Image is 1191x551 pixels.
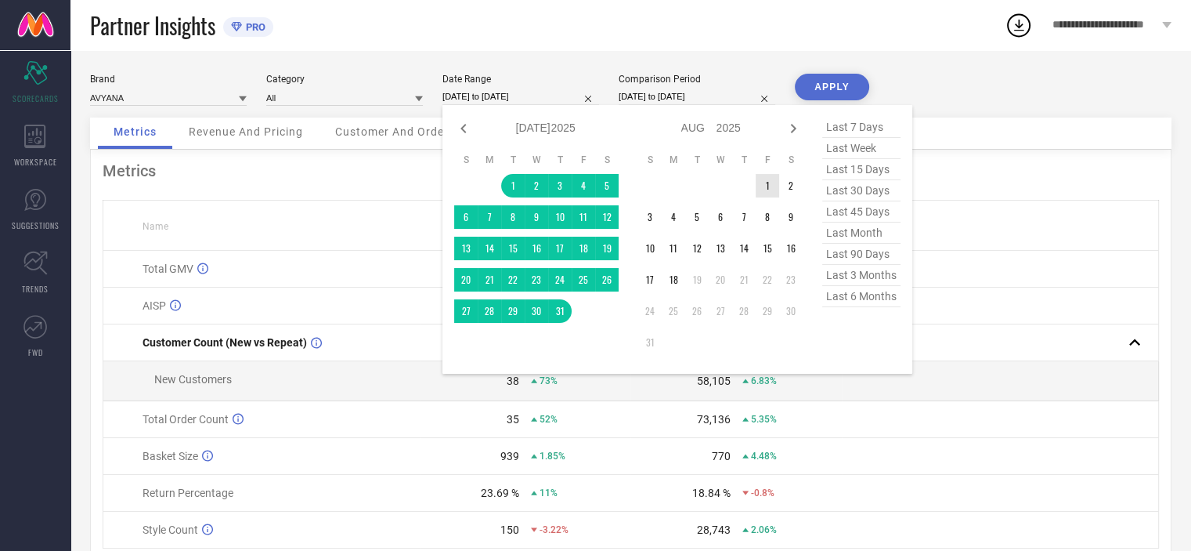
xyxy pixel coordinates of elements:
span: 73% [540,375,558,386]
span: Name [143,221,168,232]
span: -0.8% [751,488,774,498]
span: Metrics [114,125,157,138]
span: -3.22% [540,524,568,535]
td: Fri Aug 08 2025 [756,205,779,229]
td: Tue Jul 22 2025 [501,268,525,292]
td: Sat Aug 02 2025 [779,174,803,198]
td: Sat Jul 12 2025 [595,205,619,229]
div: Category [266,74,423,85]
th: Thursday [548,154,572,166]
th: Tuesday [501,154,525,166]
td: Fri Aug 15 2025 [756,237,779,260]
div: 939 [500,450,519,462]
span: last month [822,223,900,244]
td: Sat Jul 19 2025 [595,237,619,260]
td: Wed Jul 16 2025 [525,237,548,260]
td: Tue Jul 29 2025 [501,299,525,323]
th: Friday [572,154,595,166]
span: 4.48% [751,451,777,462]
span: FWD [28,346,43,358]
td: Wed Jul 23 2025 [525,268,548,292]
span: Style Count [143,524,198,536]
div: 23.69 % [481,487,519,499]
td: Sun Aug 24 2025 [638,299,662,323]
td: Sun Aug 03 2025 [638,205,662,229]
th: Sunday [638,154,662,166]
td: Thu Jul 31 2025 [548,299,572,323]
span: Return Percentage [143,487,233,499]
span: 5.35% [751,414,777,425]
th: Saturday [595,154,619,166]
input: Select comparison period [619,89,775,105]
div: Next month [784,119,803,138]
th: Monday [478,154,501,166]
td: Wed Jul 09 2025 [525,205,548,229]
td: Sun Jul 13 2025 [454,237,478,260]
td: Mon Jul 07 2025 [478,205,501,229]
td: Sat Aug 09 2025 [779,205,803,229]
td: Sat Aug 23 2025 [779,268,803,292]
span: Customer And Orders [335,125,455,138]
span: AISP [143,299,166,312]
td: Fri Jul 11 2025 [572,205,595,229]
td: Fri Aug 01 2025 [756,174,779,198]
span: TRENDS [22,283,49,295]
th: Sunday [454,154,478,166]
span: last 7 days [822,117,900,138]
td: Thu Jul 10 2025 [548,205,572,229]
td: Mon Jul 14 2025 [478,237,501,260]
td: Sat Aug 30 2025 [779,299,803,323]
td: Tue Aug 12 2025 [685,237,709,260]
td: Thu Aug 28 2025 [732,299,756,323]
span: SCORECARDS [13,92,59,104]
td: Thu Jul 24 2025 [548,268,572,292]
td: Sun Jul 06 2025 [454,205,478,229]
td: Sun Aug 17 2025 [638,268,662,292]
td: Wed Aug 27 2025 [709,299,732,323]
td: Sun Aug 31 2025 [638,331,662,354]
span: Total Order Count [143,413,229,426]
td: Tue Jul 01 2025 [501,174,525,198]
span: last 15 days [822,159,900,180]
span: Basket Size [143,450,198,462]
th: Wednesday [525,154,548,166]
td: Mon Jul 28 2025 [478,299,501,323]
td: Mon Aug 04 2025 [662,205,685,229]
div: 28,743 [697,524,731,536]
div: Metrics [103,161,1159,180]
div: Brand [90,74,247,85]
span: PRO [242,21,265,33]
div: Previous month [454,119,473,138]
td: Fri Jul 18 2025 [572,237,595,260]
th: Thursday [732,154,756,166]
span: New Customers [154,373,232,386]
div: 38 [507,375,519,387]
span: Revenue And Pricing [189,125,303,138]
span: Partner Insights [90,9,215,42]
td: Mon Aug 18 2025 [662,268,685,292]
div: 35 [507,413,519,426]
span: last 6 months [822,286,900,307]
td: Wed Aug 13 2025 [709,237,732,260]
td: Fri Jul 04 2025 [572,174,595,198]
td: Thu Aug 07 2025 [732,205,756,229]
span: last 90 days [822,244,900,265]
td: Tue Aug 19 2025 [685,268,709,292]
span: last 3 months [822,265,900,286]
td: Tue Aug 26 2025 [685,299,709,323]
td: Fri Aug 29 2025 [756,299,779,323]
td: Tue Jul 08 2025 [501,205,525,229]
div: 150 [500,524,519,536]
th: Tuesday [685,154,709,166]
span: 52% [540,414,558,425]
span: last 30 days [822,180,900,201]
th: Friday [756,154,779,166]
th: Monday [662,154,685,166]
th: Saturday [779,154,803,166]
div: Open download list [1005,11,1033,39]
span: 2.06% [751,524,777,535]
td: Wed Jul 30 2025 [525,299,548,323]
div: 58,105 [697,375,731,387]
td: Mon Aug 11 2025 [662,237,685,260]
span: last 45 days [822,201,900,223]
